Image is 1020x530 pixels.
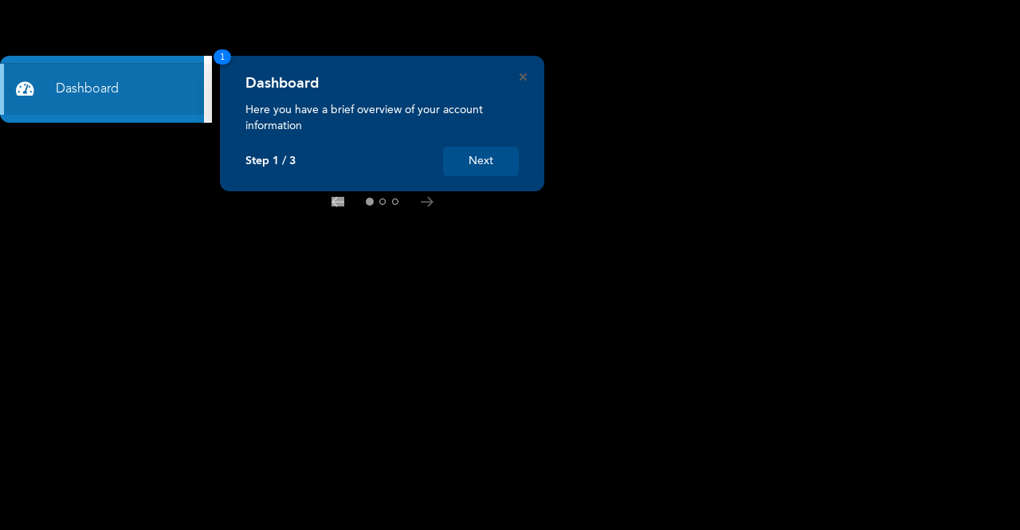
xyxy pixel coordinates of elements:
[520,73,527,80] button: Close
[443,147,519,176] button: Next
[245,102,519,134] p: Here you have a brief overview of your account information
[245,75,319,92] h4: Dashboard
[245,155,296,168] p: Step 1 / 3
[214,49,231,65] span: 1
